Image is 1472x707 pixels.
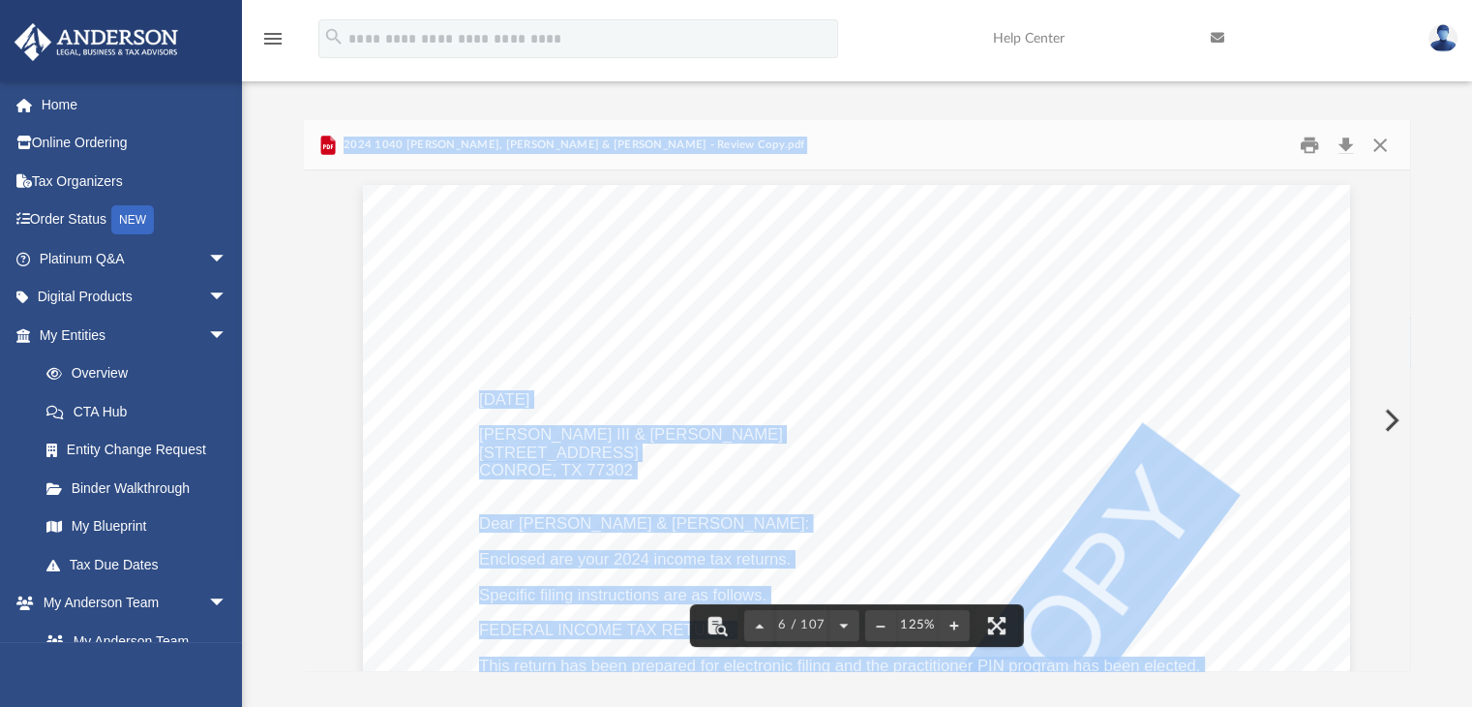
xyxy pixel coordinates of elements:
[479,463,633,479] span: CONROE, TX 77302
[14,584,247,623] a: My Anderson Teamarrow_drop_down
[479,446,639,462] span: [STREET_ADDRESS]
[304,170,1411,670] div: File preview
[1290,130,1329,160] button: Print
[261,37,285,50] a: menu
[27,431,256,470] a: Entity Change Request
[14,316,256,354] a: My Entitiesarrow_drop_down
[261,27,285,50] i: menu
[14,85,256,124] a: Home
[479,623,734,639] span: FEDERAL INCOME TAX RETURN:
[1368,393,1411,447] button: Next File
[1428,24,1457,52] img: User Pic
[479,552,791,569] span: Enclosed are your 2024 income tax returns.
[14,200,256,240] a: Order StatusNEW
[340,137,804,154] span: 2024 1040 [PERSON_NAME], [PERSON_NAME] & [PERSON_NAME] - Review Copy.pdf
[27,507,247,546] a: My Blueprint
[304,120,1411,671] div: Preview
[208,278,247,318] span: arrow_drop_down
[696,604,738,647] button: Toggle findbar
[896,619,939,631] div: Current zoom level
[479,516,809,533] span: Dear [PERSON_NAME] & [PERSON_NAME]:
[9,23,184,61] img: Anderson Advisors Platinum Portal
[14,162,256,200] a: Tax Organizers
[27,545,256,584] a: Tax Due Dates
[1329,130,1364,160] button: Download
[1363,130,1397,160] button: Close
[304,170,1411,670] div: Document Viewer
[14,124,256,163] a: Online Ordering
[27,354,256,393] a: Overview
[27,392,256,431] a: CTA Hub
[865,604,896,647] button: Zoom out
[479,427,783,444] span: [PERSON_NAME] III & [PERSON_NAME]
[976,604,1018,647] button: Enter fullscreen
[775,604,828,647] button: 6 / 107
[14,239,256,278] a: Platinum Q&Aarrow_drop_down
[828,604,859,647] button: Next page
[27,622,237,661] a: My Anderson Team
[479,392,529,409] span: [DATE]
[479,659,1200,675] span: This return has been prepared for electronic filing and the practitioner PIN program has been ele...
[208,316,247,355] span: arrow_drop_down
[208,584,247,624] span: arrow_drop_down
[479,588,766,604] span: Specific filing instructions are as follows.
[775,619,828,631] span: 6 / 107
[939,604,970,647] button: Zoom in
[208,239,247,279] span: arrow_drop_down
[323,26,345,47] i: search
[27,469,256,507] a: Binder Walkthrough
[111,205,154,234] div: NEW
[14,278,256,317] a: Digital Productsarrow_drop_down
[744,604,775,647] button: Previous page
